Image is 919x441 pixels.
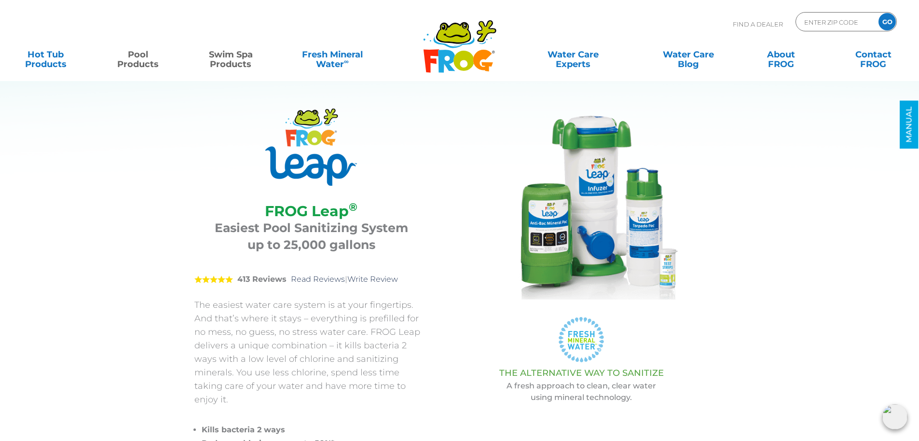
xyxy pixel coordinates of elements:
p: A fresh approach to clean, clear water using mineral technology. [453,380,711,403]
a: PoolProducts [102,45,174,64]
sup: ∞ [344,57,349,65]
p: The easiest water care system is at your fingertips. And that’s where it stays – everything is pr... [194,298,428,406]
h3: Easiest Pool Sanitizing System up to 25,000 gallons [206,220,416,253]
a: MANUAL [900,101,919,149]
a: Read Reviews [291,275,345,284]
input: Zip Code Form [803,15,868,29]
a: Write Review [347,275,398,284]
sup: ® [349,200,357,214]
a: AboutFROG [745,45,817,64]
a: Fresh MineralWater∞ [287,45,377,64]
strong: 413 Reviews [237,275,287,284]
a: ContactFROG [837,45,909,64]
div: | [194,261,428,298]
a: Swim SpaProducts [195,45,267,64]
h3: THE ALTERNATIVE WAY TO SANITIZE [453,368,711,378]
img: Product Logo [265,109,357,186]
input: GO [878,13,896,30]
h2: FROG Leap [206,203,416,220]
li: Kills bacteria 2 ways [202,423,428,437]
p: Find A Dealer [733,12,783,36]
img: openIcon [882,404,907,429]
span: 5 [194,276,233,283]
a: Hot TubProducts [10,45,82,64]
a: Water CareExperts [515,45,631,64]
a: Water CareBlog [652,45,724,64]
